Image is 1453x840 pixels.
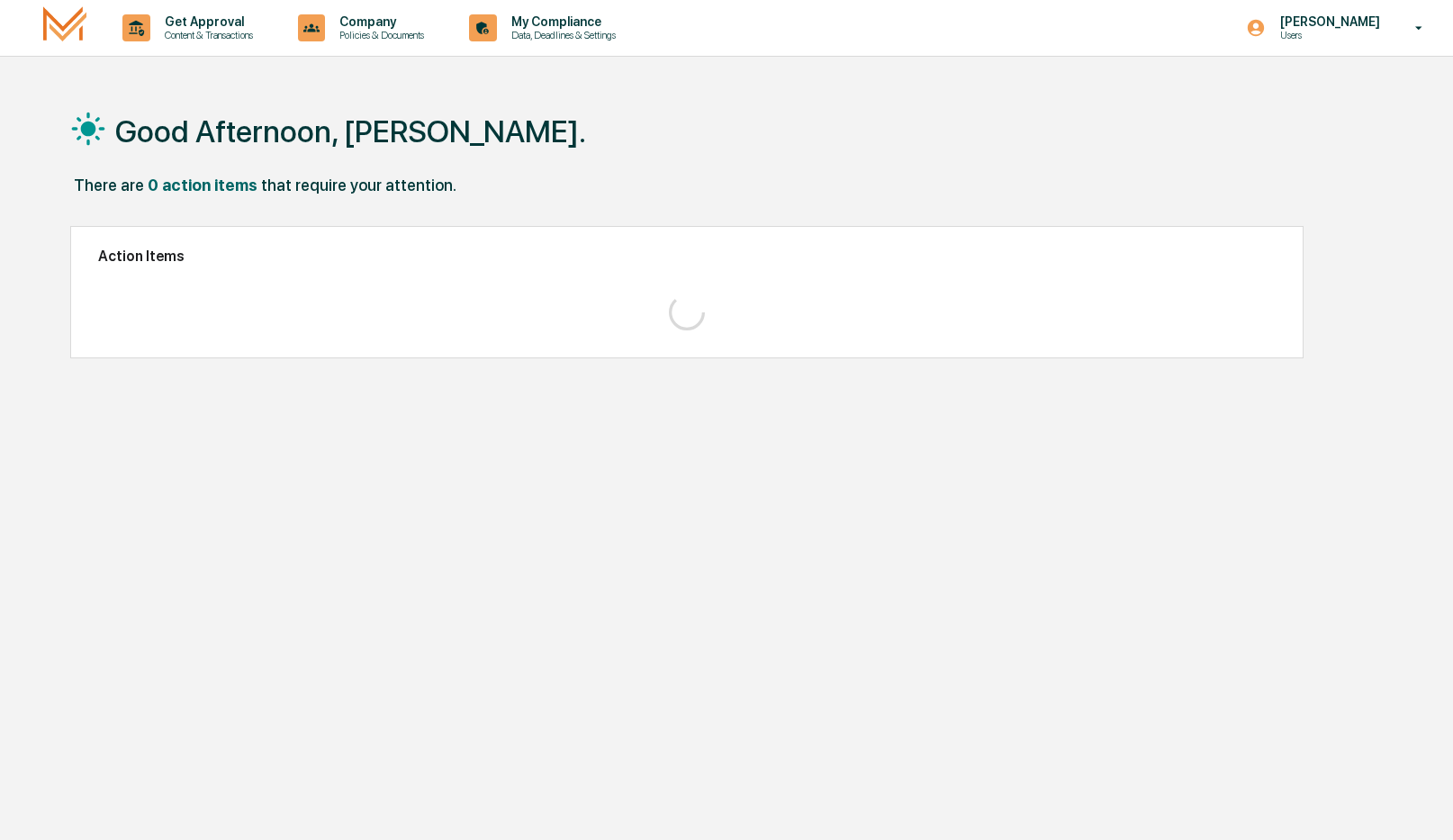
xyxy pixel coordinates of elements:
p: My Compliance [497,14,625,29]
div: 0 action items [148,176,257,194]
p: Data, Deadlines & Settings [497,29,625,41]
div: There are [74,176,144,194]
p: Company [325,14,433,29]
p: Content & Transactions [150,29,262,41]
p: Get Approval [150,14,262,29]
p: Policies & Documents [325,29,433,41]
div: that require your attention. [261,176,456,194]
p: [PERSON_NAME] [1266,14,1389,29]
p: Users [1266,29,1389,41]
h1: Good Afternoon, [PERSON_NAME]. [115,113,586,149]
img: logo [43,6,86,49]
h2: Action Items [98,248,1275,265]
